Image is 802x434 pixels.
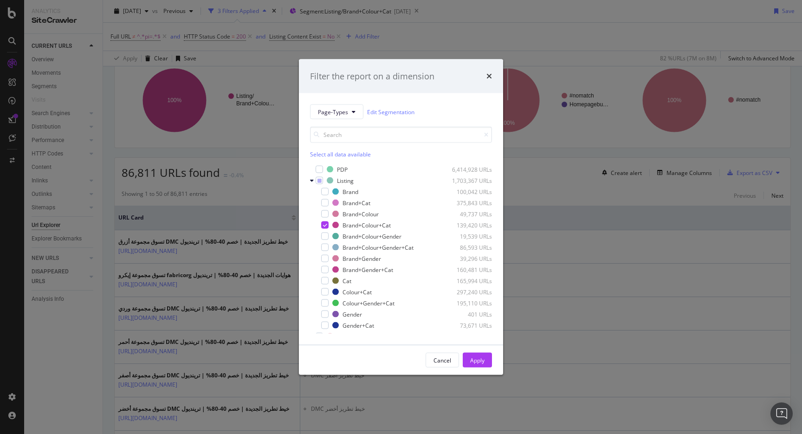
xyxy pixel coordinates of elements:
div: Gender+Cat [343,321,374,329]
a: Edit Segmentation [367,107,414,117]
div: Open Intercom Messenger [770,402,793,425]
div: Brand+Colour+Gender+Cat [343,243,414,251]
div: Apply [470,356,485,364]
div: Filter the report on a dimension [310,70,434,82]
div: 195,110 URLs [446,299,492,307]
div: Brand+Gender [343,254,381,262]
div: Colour+Cat [343,288,372,296]
div: Colour+Gender+Cat [343,299,395,307]
div: 139,420 URLs [446,221,492,229]
div: 49,737 URLs [446,210,492,218]
div: modal [299,59,503,375]
button: Apply [463,353,492,368]
div: 297,240 URLs [446,288,492,296]
div: 86,593 URLs [446,243,492,251]
div: 375,843 URLs [446,199,492,207]
div: 1,703,367 URLs [446,176,492,184]
div: 165,994 URLs [446,277,492,285]
div: Brand+Cat [343,199,370,207]
div: #nomatch [337,332,363,340]
div: 401 URLs [446,310,492,318]
div: Brand+Colour+Gender [343,232,401,240]
div: Brand+Colour [343,210,379,218]
div: Cancel [433,356,451,364]
input: Search [310,127,492,143]
div: 100,042 URLs [446,188,492,195]
div: 6,414,928 URLs [446,165,492,173]
div: times [486,70,492,82]
div: 73,671 URLs [446,321,492,329]
div: Brand [343,188,358,195]
div: Brand+Gender+Cat [343,266,393,273]
div: Gender [343,310,362,318]
span: Page-Types [318,108,348,116]
div: Select all data available [310,150,492,158]
div: PDP [337,165,348,173]
div: Brand+Colour+Cat [343,221,391,229]
div: 19,539 URLs [446,232,492,240]
div: Cat [343,277,351,285]
button: Cancel [426,353,459,368]
div: 160,481 URLs [446,266,492,273]
div: Listing [337,176,354,184]
button: Page-Types [310,104,363,119]
div: 39,296 URLs [446,254,492,262]
div: 36 URLs [446,332,492,340]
